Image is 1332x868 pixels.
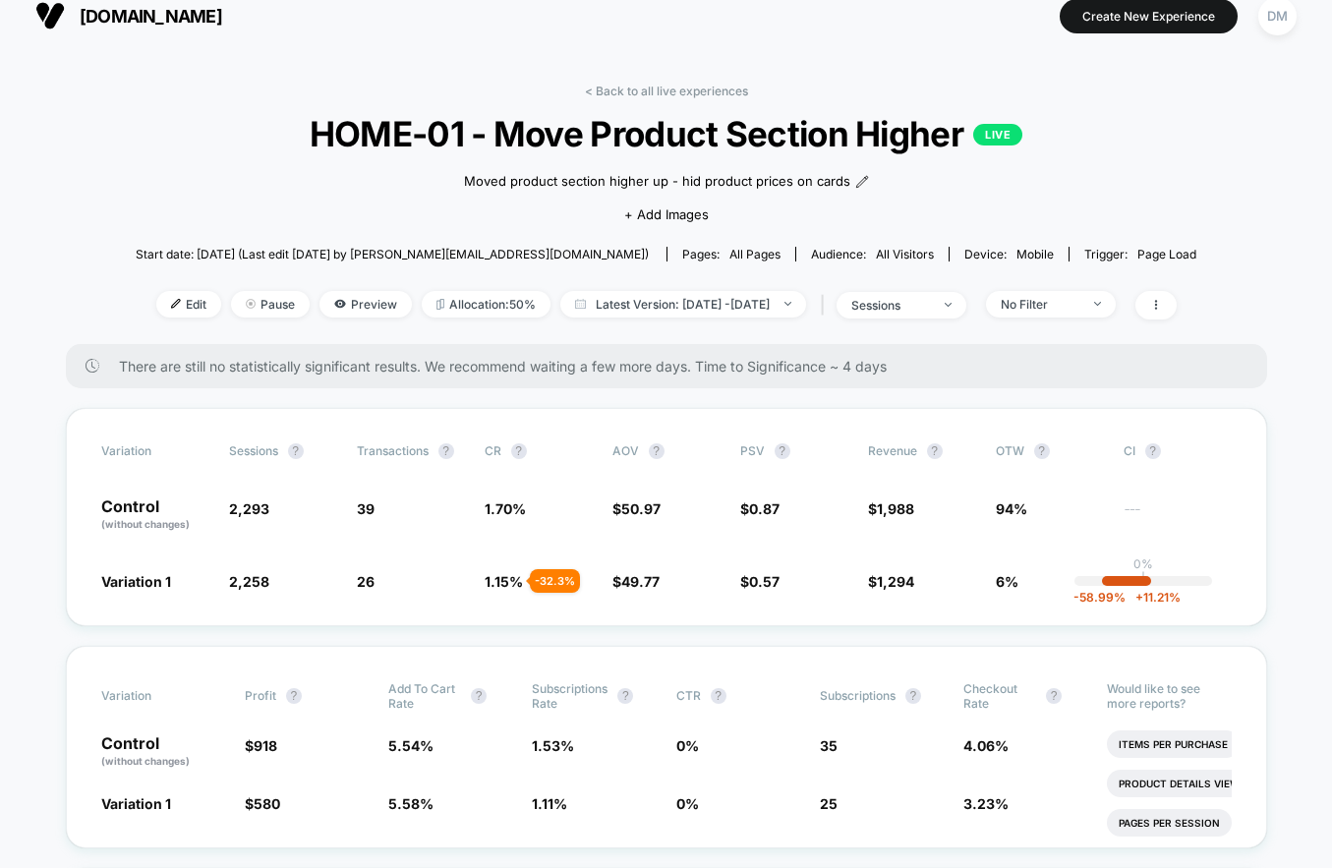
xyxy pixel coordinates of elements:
[471,688,487,704] button: ?
[1107,770,1287,797] li: Product Details Views Rate
[617,688,633,704] button: ?
[532,737,574,754] span: 1.53 %
[101,755,190,767] span: (without changes)
[1133,556,1153,571] p: 0%
[101,498,209,532] p: Control
[876,247,934,261] span: All Visitors
[319,291,412,318] span: Preview
[1137,247,1196,261] span: Page Load
[676,688,701,703] span: CTR
[532,681,608,711] span: Subscriptions Rate
[621,500,661,517] span: 50.97
[254,795,280,812] span: 580
[949,247,1069,261] span: Device:
[811,247,934,261] div: Audience:
[532,795,567,812] span: 1.11 %
[820,737,838,754] span: 35
[485,443,501,458] span: CR
[784,302,791,306] img: end
[136,247,649,261] span: Start date: [DATE] (Last edit [DATE] by [PERSON_NAME][EMAIL_ADDRESS][DOMAIN_NAME])
[1126,590,1181,605] span: 11.21 %
[1073,590,1126,605] span: -58.99 %
[905,688,921,704] button: ?
[1124,503,1232,532] span: ---
[388,681,461,711] span: Add To Cart Rate
[254,737,277,754] span: 918
[245,795,280,812] span: $
[357,443,429,458] span: Transactions
[963,681,1036,711] span: Checkout Rate
[156,291,221,318] span: Edit
[711,688,726,704] button: ?
[288,443,304,459] button: ?
[1034,443,1050,459] button: ?
[740,500,780,517] span: $
[868,443,917,458] span: Revenue
[530,569,580,593] div: - 32.3 %
[246,299,256,309] img: end
[229,573,269,590] span: 2,258
[464,172,850,192] span: Moved product section higher up - hid product prices on cards
[189,113,1143,154] span: HOME-01 - Move Product Section Higher
[816,291,837,319] span: |
[996,443,1104,459] span: OTW
[1046,688,1062,704] button: ?
[612,500,661,517] span: $
[749,500,780,517] span: 0.87
[740,443,765,458] span: PSV
[485,573,523,590] span: 1.15 %
[775,443,790,459] button: ?
[682,247,781,261] div: Pages:
[575,299,586,309] img: calendar
[963,737,1009,754] span: 4.06 %
[973,124,1022,145] p: LIVE
[101,518,190,530] span: (without changes)
[612,443,639,458] span: AOV
[245,737,277,754] span: $
[820,795,838,812] span: 25
[649,443,665,459] button: ?
[820,688,896,703] span: Subscriptions
[388,795,434,812] span: 5.58 %
[357,500,375,517] span: 39
[676,795,699,812] span: 0 %
[996,500,1027,517] span: 94%
[877,573,914,590] span: 1,294
[35,1,65,30] img: Visually logo
[1001,297,1079,312] div: No Filter
[229,443,278,458] span: Sessions
[436,299,444,310] img: rebalance
[1135,590,1143,605] span: +
[438,443,454,459] button: ?
[868,573,914,590] span: $
[740,573,780,590] span: $
[1107,681,1231,711] p: Would like to see more reports?
[229,500,269,517] span: 2,293
[245,688,276,703] span: Profit
[963,795,1009,812] span: 3.23 %
[927,443,943,459] button: ?
[485,500,526,517] span: 1.70 %
[231,291,310,318] span: Pause
[877,500,914,517] span: 1,988
[101,573,171,590] span: Variation 1
[388,737,434,754] span: 5.54 %
[1094,302,1101,306] img: end
[101,681,209,711] span: Variation
[357,573,375,590] span: 26
[101,735,225,769] p: Control
[171,299,181,309] img: edit
[624,206,709,222] span: + Add Images
[1124,443,1232,459] span: CI
[621,573,660,590] span: 49.77
[1084,247,1196,261] div: Trigger:
[511,443,527,459] button: ?
[1141,571,1145,586] p: |
[585,84,748,98] a: < Back to all live experiences
[749,573,780,590] span: 0.57
[612,573,660,590] span: $
[119,358,1228,375] span: There are still no statistically significant results. We recommend waiting a few more days . Time...
[422,291,550,318] span: Allocation: 50%
[1107,809,1232,837] li: Pages Per Session
[945,303,952,307] img: end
